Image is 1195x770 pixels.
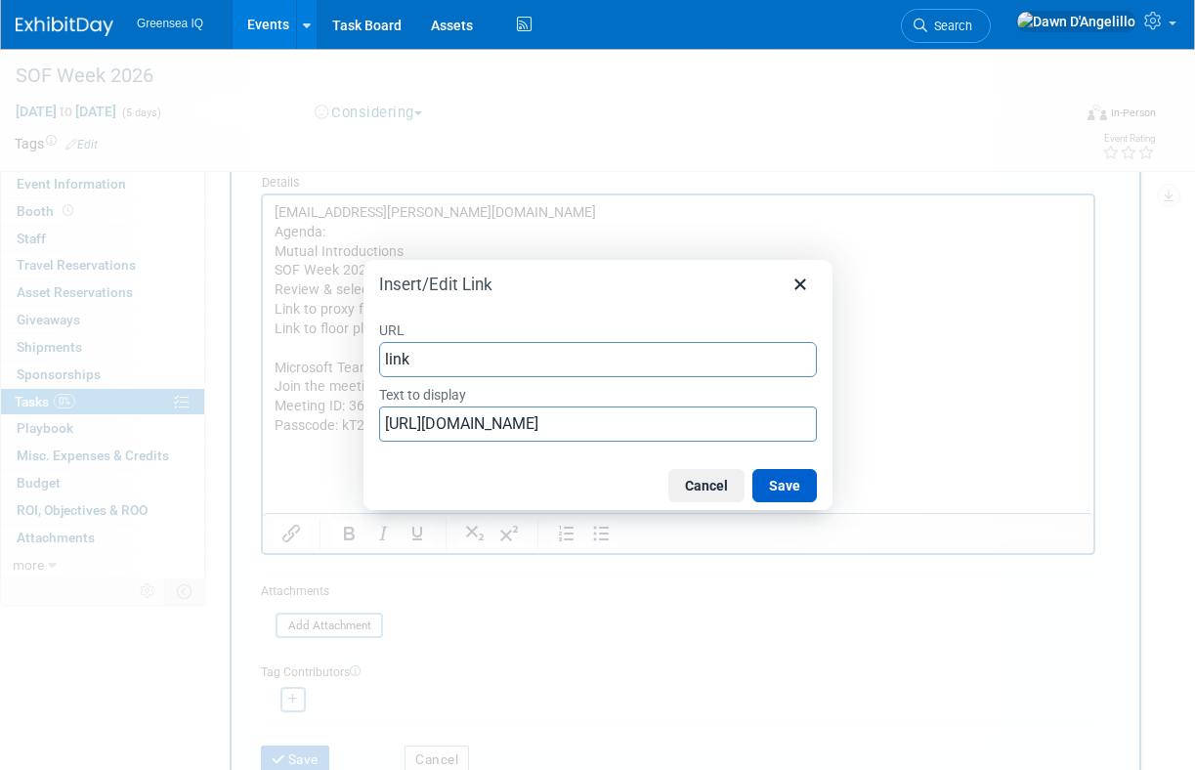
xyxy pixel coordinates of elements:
[752,469,817,502] button: Save
[11,8,821,240] body: Rich Text Area. Press ALT-0 for help.
[1016,11,1136,32] img: Dawn D'Angelillo
[137,17,203,30] span: Greensea IQ
[784,268,817,301] button: Close
[379,317,817,342] label: URL
[12,27,820,144] p: Agenda: Mutual Introductions SOF Week 2026 updates Review & select exhibit space Link to proxy fo...
[379,274,492,295] h1: Insert/Edit Link
[12,163,820,240] p: Microsoft Teams Need help?<[URL][DOMAIN_NAME]> Join the meeting now<[URL][DOMAIN_NAME]> Meeting I...
[927,19,972,33] span: Search
[379,381,817,406] label: Text to display
[363,260,832,510] div: Insert/Edit Link
[668,469,745,502] button: Cancel
[16,17,113,36] img: ExhibitDay
[12,8,820,27] p: [EMAIL_ADDRESS][PERSON_NAME][DOMAIN_NAME]
[901,9,991,43] a: Search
